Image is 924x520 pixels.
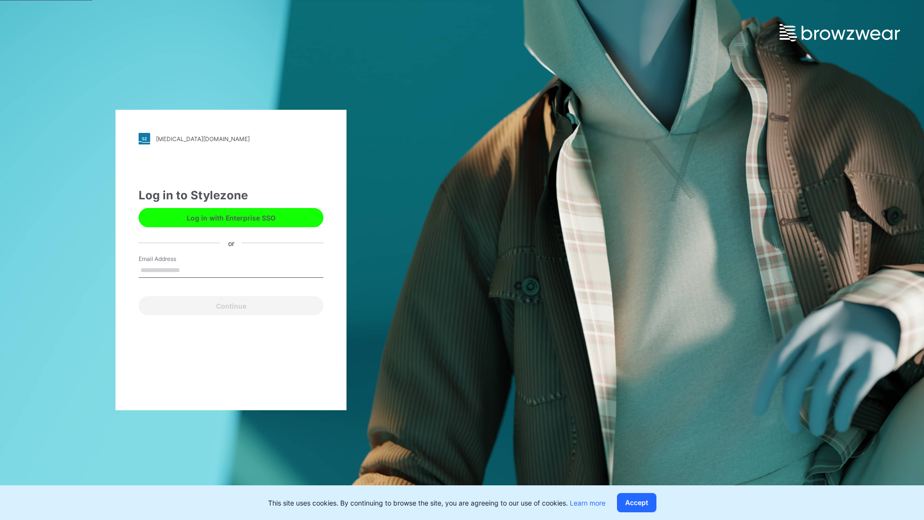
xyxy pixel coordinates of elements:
[139,208,323,227] button: Log in with Enterprise SSO
[780,24,900,41] img: browzwear-logo.e42bd6dac1945053ebaf764b6aa21510.svg
[220,238,242,248] div: or
[139,187,323,204] div: Log in to Stylezone
[139,255,206,263] label: Email Address
[268,498,605,508] p: This site uses cookies. By continuing to browse the site, you are agreeing to our use of cookies.
[617,493,656,512] button: Accept
[156,135,250,143] div: [MEDICAL_DATA][DOMAIN_NAME]
[139,133,323,144] a: [MEDICAL_DATA][DOMAIN_NAME]
[570,499,605,507] a: Learn more
[139,133,150,144] img: stylezone-logo.562084cfcfab977791bfbf7441f1a819.svg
